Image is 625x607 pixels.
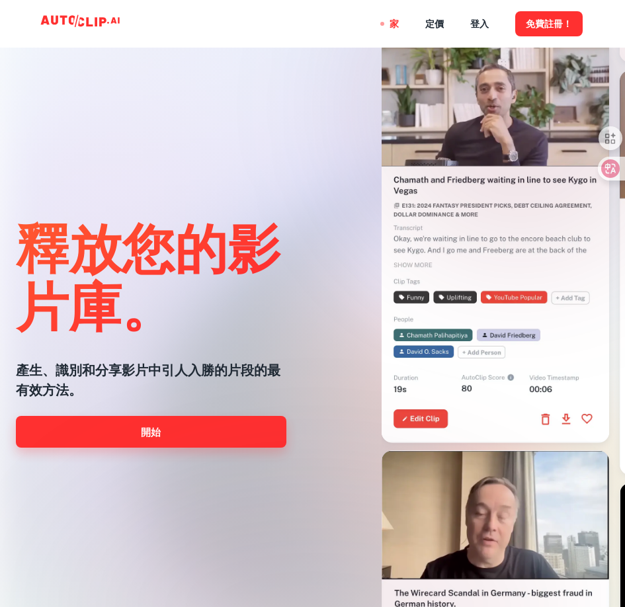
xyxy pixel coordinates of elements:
font: 產生、識別和分享影片中引人入勝的片段的最有效方法。 [16,362,280,398]
font: 免費註冊！ [526,19,572,30]
font: 家 [390,19,399,30]
a: 開始 [16,416,286,448]
font: 登入 [470,19,489,30]
font: 開始 [141,426,161,438]
font: 釋放您的影片庫。 [16,215,280,337]
button: 免費註冊！ [515,11,583,36]
font: 定價 [425,19,444,30]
